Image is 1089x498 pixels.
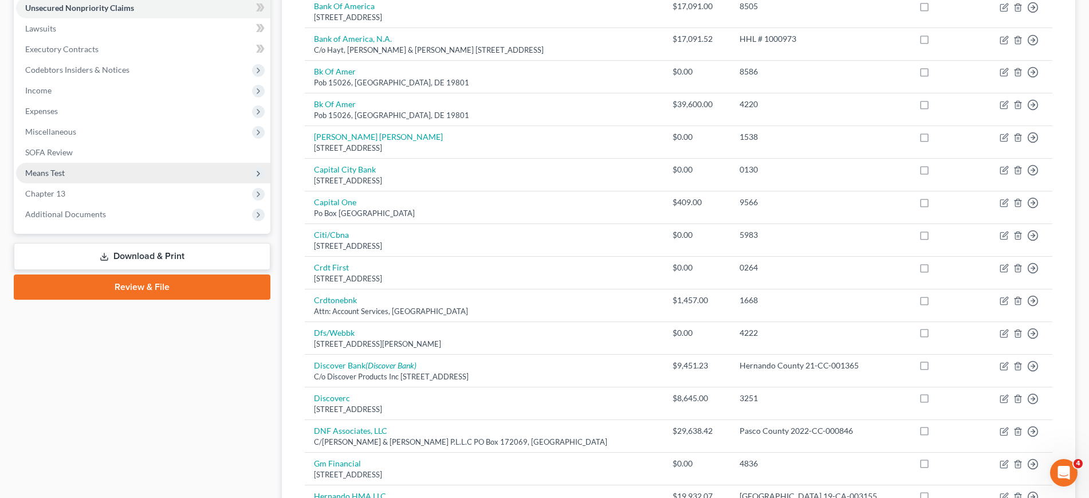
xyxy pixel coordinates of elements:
span: 4 [1074,459,1083,468]
a: Bk Of Amer [314,99,356,109]
div: Po Box [GEOGRAPHIC_DATA] [314,208,654,219]
div: $1,457.00 [673,295,721,306]
div: Pob 15026, [GEOGRAPHIC_DATA], DE 19801 [314,110,654,121]
div: HHL # 1000973 [740,33,901,45]
div: $0.00 [673,327,721,339]
div: C/[PERSON_NAME] & [PERSON_NAME] P.L.L.C PO Box 172069, [GEOGRAPHIC_DATA] [314,437,654,448]
div: 1538 [740,131,901,143]
a: Dfs/Webbk [314,328,355,338]
a: Download & Print [14,243,270,270]
span: Unsecured Nonpriority Claims [25,3,134,13]
div: Hernando County 21-CC-001365 [740,360,901,371]
i: (Discover Bank) [365,360,416,370]
a: DNF Associates, LLC [314,426,387,436]
a: Discover Bank(Discover Bank) [314,360,416,370]
div: 1668 [740,295,901,306]
span: Additional Documents [25,209,106,219]
div: 4220 [740,99,901,110]
a: Crdt First [314,262,349,272]
div: 5983 [740,229,901,241]
div: $17,091.52 [673,33,721,45]
div: 9566 [740,197,901,208]
div: 0130 [740,164,901,175]
div: $0.00 [673,131,721,143]
div: $0.00 [673,262,721,273]
div: 3251 [740,393,901,404]
span: Miscellaneous [25,127,76,136]
div: Pob 15026, [GEOGRAPHIC_DATA], DE 19801 [314,77,654,88]
div: $9,451.23 [673,360,721,371]
div: 4836 [740,458,901,469]
a: SOFA Review [16,142,270,163]
div: $0.00 [673,66,721,77]
a: Capital City Bank [314,164,376,174]
div: 4222 [740,327,901,339]
div: Attn: Account Services, [GEOGRAPHIC_DATA] [314,306,654,317]
a: Bank Of America [314,1,375,11]
a: Bk Of Amer [314,66,356,76]
iframe: Intercom live chat [1050,459,1078,487]
a: Review & File [14,275,270,300]
a: Executory Contracts [16,39,270,60]
span: Codebtors Insiders & Notices [25,65,129,74]
div: $29,638.42 [673,425,721,437]
span: Expenses [25,106,58,116]
div: 8586 [740,66,901,77]
div: $0.00 [673,229,721,241]
div: 8505 [740,1,901,12]
span: SOFA Review [25,147,73,157]
div: 0264 [740,262,901,273]
div: [STREET_ADDRESS] [314,241,654,252]
a: Bank of America, N.A. [314,34,392,44]
div: C/o Hayt, [PERSON_NAME] & [PERSON_NAME] [STREET_ADDRESS] [314,45,654,56]
div: $17,091.00 [673,1,721,12]
div: [STREET_ADDRESS] [314,175,654,186]
a: Gm Financial [314,458,361,468]
span: Executory Contracts [25,44,99,54]
span: Means Test [25,168,65,178]
span: Income [25,85,52,95]
a: Lawsuits [16,18,270,39]
div: [STREET_ADDRESS] [314,404,654,415]
div: $39,600.00 [673,99,721,110]
div: [STREET_ADDRESS] [314,12,654,23]
a: Discoverc [314,393,350,403]
a: Crdtonebnk [314,295,357,305]
div: $8,645.00 [673,393,721,404]
div: [STREET_ADDRESS] [314,143,654,154]
a: Citi/Cbna [314,230,349,240]
span: Lawsuits [25,23,56,33]
div: $0.00 [673,458,721,469]
div: [STREET_ADDRESS][PERSON_NAME] [314,339,654,350]
div: Pasco County 2022-CC-000846 [740,425,901,437]
a: Capital One [314,197,356,207]
div: $0.00 [673,164,721,175]
div: C/o Discover Products Inc [STREET_ADDRESS] [314,371,654,382]
div: [STREET_ADDRESS] [314,273,654,284]
a: [PERSON_NAME] [PERSON_NAME] [314,132,443,142]
span: Chapter 13 [25,189,65,198]
div: [STREET_ADDRESS] [314,469,654,480]
div: $409.00 [673,197,721,208]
